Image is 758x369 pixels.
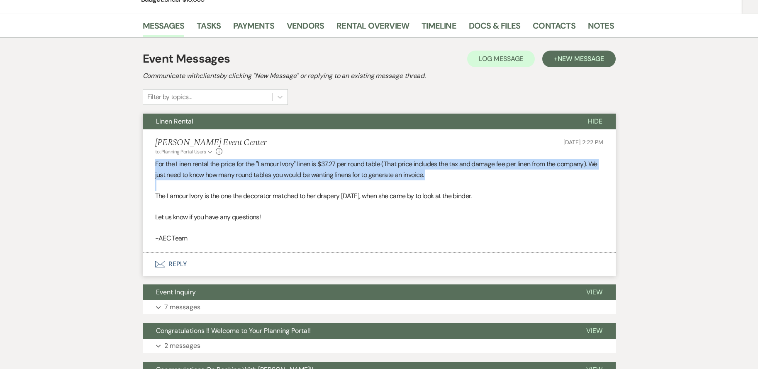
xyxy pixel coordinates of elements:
button: Congratulations !! Welcome to Your Planning Portal! [143,323,573,339]
button: Event Inquiry [143,284,573,300]
button: View [573,323,616,339]
span: Event Inquiry [156,288,196,296]
span: Congratulations !! Welcome to Your Planning Portal! [156,326,311,335]
p: 2 messages [164,340,200,351]
a: Tasks [197,19,221,37]
a: Docs & Files [469,19,520,37]
span: Log Message [479,54,523,63]
button: Reply [143,252,616,276]
button: Hide [575,114,616,129]
h5: [PERSON_NAME] Event Center [155,138,266,148]
button: View [573,284,616,300]
p: -AEC Team [155,233,603,244]
h1: Event Messages [143,50,230,68]
span: View [586,326,602,335]
h2: Communicate with clients by clicking "New Message" or replying to an existing message thread. [143,71,616,81]
button: 7 messages [143,300,616,314]
a: Rental Overview [336,19,409,37]
button: +New Message [542,51,615,67]
p: For the Linen rental the price for the "Lamour Ivory" linen is $37.27 per round table (That price... [155,159,603,180]
button: 2 messages [143,339,616,353]
a: Contacts [533,19,575,37]
span: View [586,288,602,296]
button: Linen Rental [143,114,575,129]
span: New Message [558,54,604,63]
span: [DATE] 2:22 PM [563,138,603,146]
a: Messages [143,19,185,37]
button: to: Planning Portal Users [155,148,214,155]
p: Let us know if you have any questions! [155,212,603,223]
div: Filter by topics... [147,92,192,102]
span: Linen Rental [156,117,193,126]
span: Hide [588,117,602,126]
button: Log Message [467,51,535,67]
span: to: Planning Portal Users [155,148,206,155]
a: Timeline [422,19,456,37]
a: Payments [233,19,274,37]
a: Notes [588,19,614,37]
a: Vendors [287,19,324,37]
p: 7 messages [164,302,200,313]
p: The Lamour Ivory is the one the decorator matched to her drapery [DATE], when she came by to look... [155,191,603,201]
